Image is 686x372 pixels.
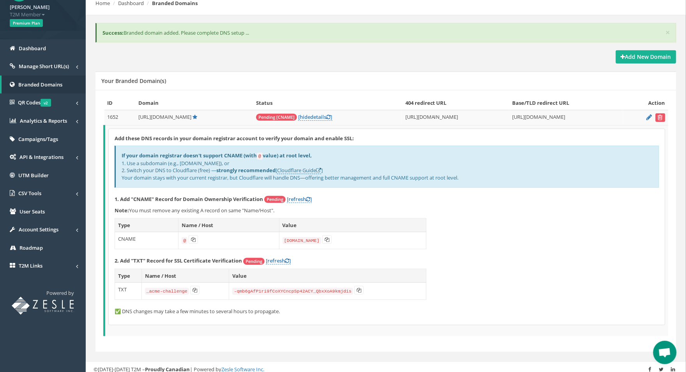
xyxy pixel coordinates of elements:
span: [URL][DOMAIN_NAME] [138,113,191,120]
th: Domain [135,96,253,110]
code: _acme-challenge [145,288,189,295]
span: API & Integrations [19,153,64,160]
b: Note: [115,207,129,214]
a: [PERSON_NAME] T2M Member [10,2,76,18]
div: Branded domain added. Please complete DNS setup ... [95,23,676,43]
td: [URL][DOMAIN_NAME] [509,110,624,125]
div: 1. Use a subdomain (e.g., [DOMAIN_NAME]), or 2. Switch your DNS to Cloudflare (free) — [ ] Your d... [115,146,659,187]
h5: Your Branded Domain(s) [101,78,166,84]
a: Add New Domain [616,50,676,63]
img: T2M URL Shortener powered by Zesle Software Inc. [12,297,74,315]
th: Action [623,96,668,110]
span: Pending [264,196,286,203]
span: UTM Builder [18,172,49,179]
div: Open chat [653,341,677,364]
th: Value [279,218,426,232]
code: [DOMAIN_NAME] [283,237,321,244]
td: TXT [115,283,142,300]
th: Base/TLD redirect URL [509,96,624,110]
code: @ [182,237,187,244]
strong: Add New Domain [621,53,671,60]
span: Roadmap [19,244,43,251]
strong: 2. Add "TXT" Record for SSL Certificate Verification [115,257,242,264]
span: v2 [41,99,51,107]
span: Powered by [46,289,74,296]
p: ✅ DNS changes may take a few minutes to several hours to propagate. [115,308,659,315]
b: strongly recommended [216,167,276,174]
span: Manage Short URL(s) [19,63,69,70]
button: × [666,28,670,37]
th: Status [253,96,402,110]
th: Value [229,269,426,283]
span: Campaigns/Tags [18,136,58,143]
td: CNAME [115,232,179,249]
td: 1652 [104,110,135,125]
span: QR Codes [18,99,51,106]
span: Dashboard [19,45,46,52]
span: Pending [CNAME] [256,114,297,121]
span: Account Settings [19,226,58,233]
strong: [PERSON_NAME] [10,4,50,11]
span: hide [300,113,310,120]
a: Default [193,113,197,120]
th: ID [104,96,135,110]
strong: Add these DNS records in your domain registrar account to verify your domain and enable SSL: [115,135,354,142]
b: Success: [103,29,124,36]
th: Name / Host [179,218,279,232]
span: CSV Tools [18,190,41,197]
td: [URL][DOMAIN_NAME] [402,110,509,125]
th: Type [115,269,142,283]
span: T2M Links [19,262,42,269]
th: Type [115,218,179,232]
a: Cloudflare Guide [277,167,321,174]
p: You must remove any existing A record on same "Name/Host". [115,207,659,214]
a: [refresh] [287,196,312,203]
a: [refresh] [266,257,291,264]
span: Pending [243,258,265,265]
th: Name / Host [141,269,229,283]
b: If your domain registrar doesn't support CNAME (with value) at root level, [122,152,312,159]
span: Premium Plan [10,19,43,27]
span: User Seats [19,208,45,215]
code: @ [257,153,263,160]
span: T2M Member [10,11,76,18]
span: Branded Domains [18,81,62,88]
span: Analytics & Reports [20,117,67,124]
strong: 1. Add "CNAME" Record for Domain Ownership Verification [115,196,263,203]
code: -qmb6gAfP1ri9fCoXYCncpSp42ACY_QbxXoA9kmjdis [232,288,353,295]
a: [hidedetails] [298,113,332,121]
th: 404 redirect URL [402,96,509,110]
